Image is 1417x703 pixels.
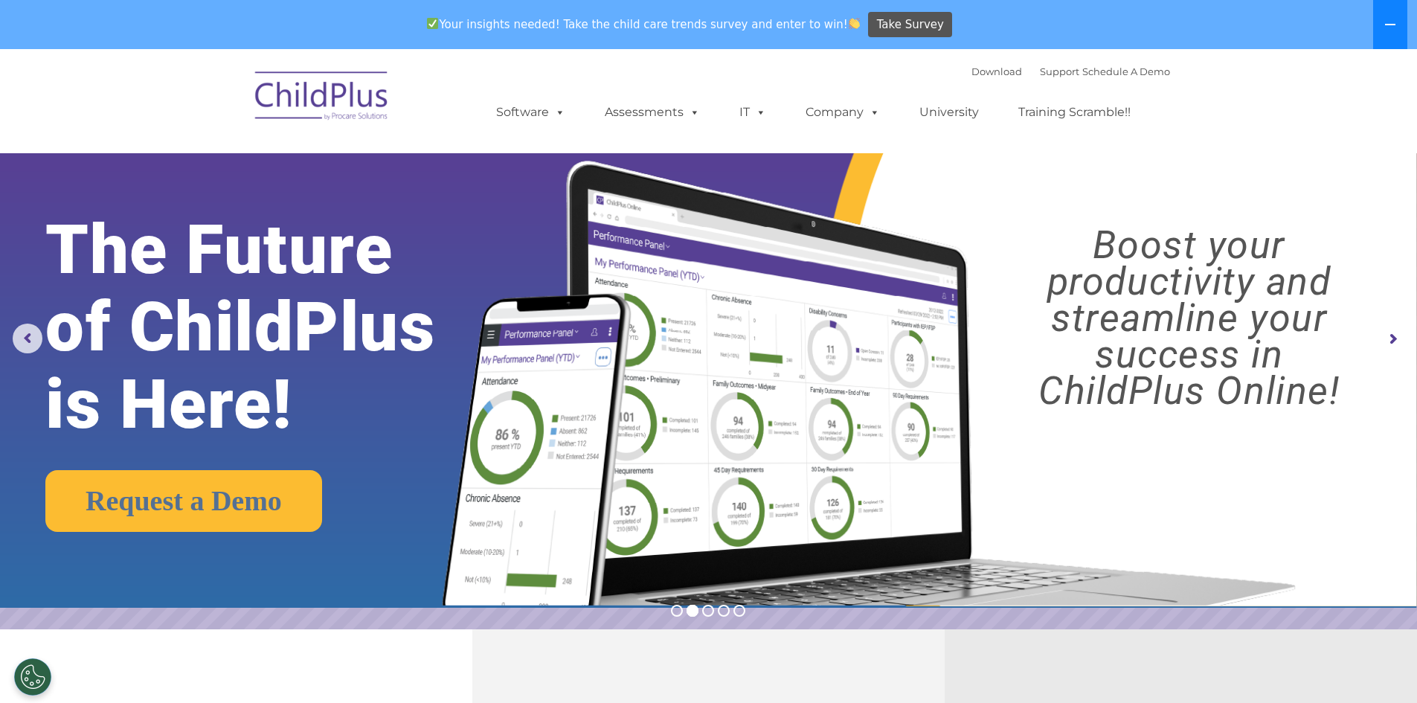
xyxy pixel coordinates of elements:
[724,97,781,127] a: IT
[14,658,51,696] button: Cookies Settings
[971,65,1022,77] a: Download
[1082,65,1170,77] a: Schedule A Demo
[1040,65,1079,77] a: Support
[45,211,498,443] rs-layer: The Future of ChildPlus is Here!
[207,159,270,170] span: Phone number
[207,98,252,109] span: Last name
[427,18,438,29] img: ✅
[421,10,867,39] span: Your insights needed! Take the child care trends survey and enter to win!
[590,97,715,127] a: Assessments
[791,97,895,127] a: Company
[481,97,580,127] a: Software
[971,65,1170,77] font: |
[1003,97,1146,127] a: Training Scramble!!
[979,227,1399,409] rs-layer: Boost your productivity and streamline your success in ChildPlus Online!
[849,18,860,29] img: 👏
[45,470,322,532] a: Request a Demo
[877,12,944,38] span: Take Survey
[868,12,952,38] a: Take Survey
[248,61,396,135] img: ChildPlus by Procare Solutions
[904,97,994,127] a: University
